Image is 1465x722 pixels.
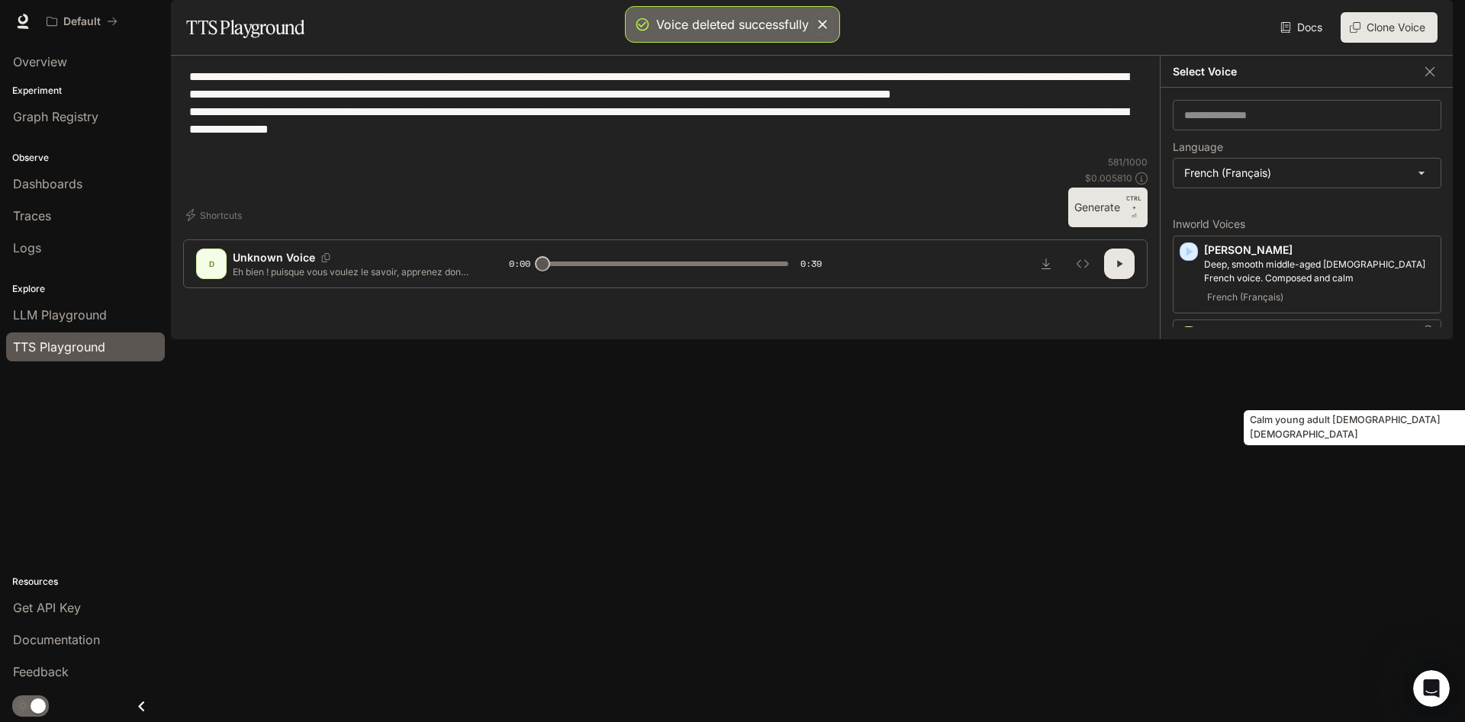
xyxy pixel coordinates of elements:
[1174,159,1441,188] div: French (Français)
[1277,12,1328,43] a: Docs
[1419,326,1434,338] button: Copy Voice ID
[40,6,124,37] button: All workspaces
[800,256,822,271] span: 0:39
[315,253,336,262] button: Copy Voice ID
[1068,188,1148,227] button: GenerateCTRL +⏎
[1173,142,1223,152] p: Language
[656,15,809,34] div: Voice deleted successfully
[1126,194,1141,221] p: ⏎
[1126,194,1141,212] p: CTRL +
[1204,326,1434,342] p: [PERSON_NAME]
[1204,288,1286,306] span: French (Français)
[1413,670,1450,707] iframe: Intercom live chat
[1067,249,1098,279] button: Inspect
[233,265,472,278] p: Eh bien ! puisque vous voulez le savoir, apprenez donc que c’est au nom de [DEMOGRAPHIC_DATA][PER...
[1108,156,1148,168] p: 581 / 1000
[183,203,248,227] button: Shortcuts
[186,12,304,43] h1: TTS Playground
[1085,172,1132,185] p: $ 0.005810
[1341,12,1438,43] button: Clone Voice
[199,252,224,276] div: D
[1204,258,1434,285] p: Deep, smooth middle-aged male French voice. Composed and calm
[1204,242,1434,258] p: [PERSON_NAME]
[1173,219,1441,229] p: Inworld Voices
[233,250,315,265] p: Unknown Voice
[509,256,530,271] span: 0:00
[63,15,101,28] p: Default
[1031,249,1061,279] button: Download audio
